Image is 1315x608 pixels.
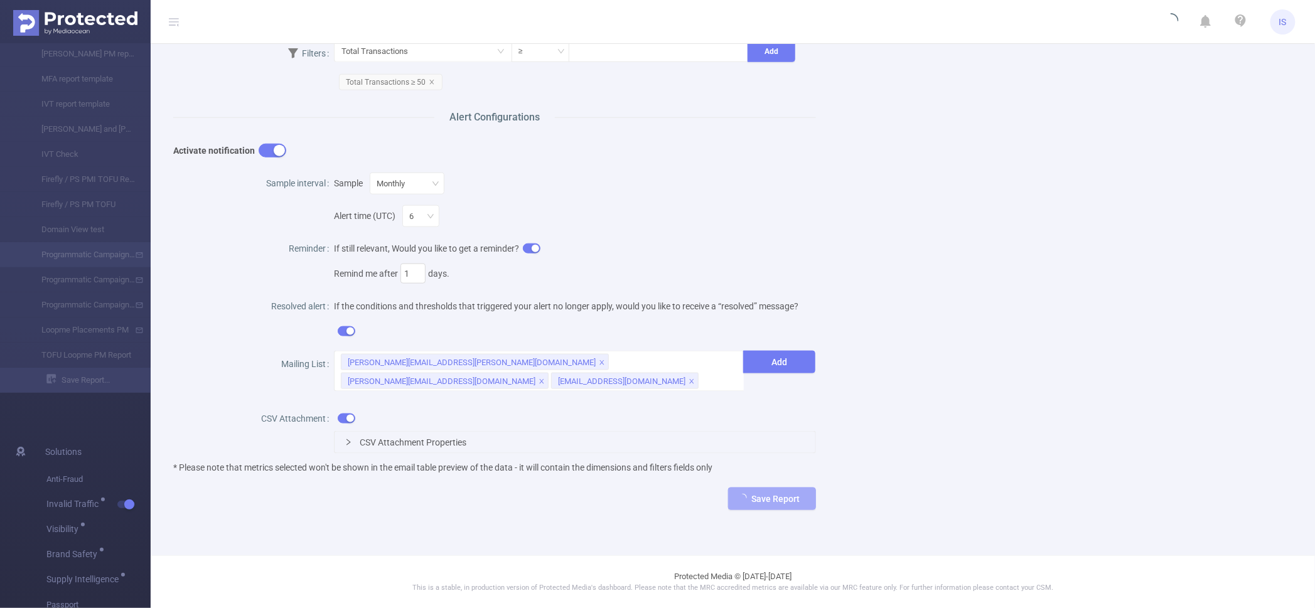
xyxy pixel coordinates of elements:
[335,432,815,453] div: icon: rightCSV Attachment Properties
[689,378,695,386] i: icon: close
[345,439,352,446] i: icon: right
[1279,9,1287,35] span: IS
[557,48,565,56] i: icon: down
[334,301,798,336] span: If the conditions and thresholds that triggered your alert no longer apply, would you like to rec...
[360,437,466,447] span: CSV Attachment Properties
[434,110,555,125] span: Alert Configurations
[743,351,815,373] button: Add
[432,180,439,189] i: icon: down
[182,584,1284,594] p: This is a stable, in production version of Protected Media's dashboard. Please note that the MRC ...
[429,79,435,85] i: icon: close
[518,41,532,61] div: ≥
[46,550,102,558] span: Brand Safety
[427,213,434,221] i: icon: down
[281,359,334,369] label: Mailing List
[551,373,699,389] li: aismatra@publicisgroupe.net
[46,575,123,584] span: Supply Intelligence
[599,360,605,367] i: icon: close
[45,439,82,464] span: Solutions
[334,171,816,196] div: Sample
[173,146,255,156] b: Activate notification
[271,301,334,311] label: Resolved alert
[339,74,443,90] span: Total Transactions ≥ 50
[341,354,609,370] li: mohammed.sadiqh@publicismedia.com
[558,373,685,390] div: [EMAIL_ADDRESS][DOMAIN_NAME]
[266,178,326,188] span: Sample interval
[13,10,137,36] img: Protected Media
[377,173,414,194] div: Monthly
[334,261,816,286] div: Remind me after days.
[1164,13,1179,31] i: icon: loading
[539,378,545,386] i: icon: close
[289,243,326,253] span: Reminder
[348,373,535,390] div: [PERSON_NAME][EMAIL_ADDRESS][DOMAIN_NAME]
[261,413,334,424] label: CSV Attachment:
[334,196,816,228] div: Alert time (UTC)
[334,243,816,286] span: If still relevant, Would you like to get a reminder?
[288,48,326,58] span: Filters
[409,206,422,227] div: 6
[748,40,796,62] button: Add
[46,499,103,508] span: Invalid Traffic
[348,355,596,371] div: [PERSON_NAME][EMAIL_ADDRESS][PERSON_NAME][DOMAIN_NAME]
[341,373,549,389] li: amarnath.gupta@publicismedia.com
[46,467,151,492] span: Anti-Fraud
[46,525,83,533] span: Visibility
[173,168,816,488] div: * Please note that metrics selected won't be shown in the email table preview of the data - it wi...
